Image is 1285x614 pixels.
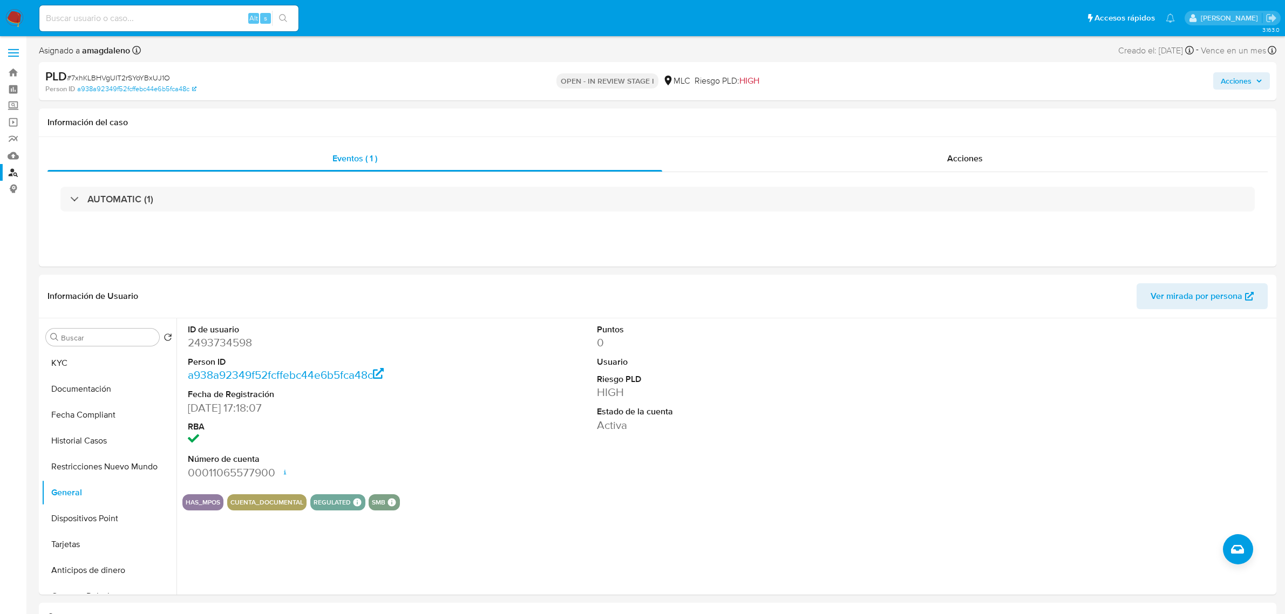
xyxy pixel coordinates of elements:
span: # 7xhKLBHVgUIT2rSYoYBxUJ1O [67,72,170,83]
dd: 0 [597,335,859,350]
dt: Person ID [188,356,450,368]
div: Creado el: [DATE] [1118,43,1194,58]
input: Buscar [61,333,155,343]
h1: Información de Usuario [47,291,138,302]
button: Documentación [42,376,176,402]
button: Cruces y Relaciones [42,583,176,609]
button: search-icon [272,11,294,26]
button: Tarjetas [42,531,176,557]
dt: Usuario [597,356,859,368]
a: Salir [1266,12,1277,24]
dd: [DATE] 17:18:07 [188,400,450,415]
span: s [264,13,267,23]
span: Accesos rápidos [1094,12,1155,24]
b: amagdaleno [80,44,130,57]
span: Acciones [947,152,983,165]
button: General [42,480,176,506]
a: Notificaciones [1166,13,1175,23]
dt: Riesgo PLD [597,373,859,385]
button: KYC [42,350,176,376]
a: a938a92349f52fcffebc44e6b5fca48c [77,84,196,94]
h3: AUTOMATIC (1) [87,193,153,205]
div: MLC [663,75,690,87]
dt: Fecha de Registración [188,388,450,400]
dd: Activa [597,418,859,433]
b: Person ID [45,84,75,94]
dd: 00011065577900 [188,465,450,480]
b: PLD [45,67,67,85]
button: Restricciones Nuevo Mundo [42,454,176,480]
button: Fecha Compliant [42,402,176,428]
dt: RBA [188,421,450,433]
p: camilafernanda.paredessaldano@mercadolibre.cl [1201,13,1262,23]
dt: Estado de la cuenta [597,406,859,418]
dd: 2493734598 [188,335,450,350]
button: Historial Casos [42,428,176,454]
span: Alt [249,13,258,23]
button: Ver mirada por persona [1137,283,1268,309]
span: - [1196,43,1199,58]
span: HIGH [739,74,759,87]
span: Acciones [1221,72,1252,90]
dt: Puntos [597,324,859,336]
input: Buscar usuario o caso... [39,11,298,25]
a: a938a92349f52fcffebc44e6b5fca48c [188,367,384,383]
button: Volver al orden por defecto [164,333,172,345]
dd: HIGH [597,385,859,400]
button: Acciones [1213,72,1270,90]
span: Vence en un mes [1201,45,1266,57]
span: Eventos ( 1 ) [332,152,377,165]
button: Dispositivos Point [42,506,176,531]
button: Anticipos de dinero [42,557,176,583]
span: Ver mirada por persona [1151,283,1242,309]
span: Riesgo PLD: [695,75,759,87]
div: AUTOMATIC (1) [60,187,1255,212]
dt: ID de usuario [188,324,450,336]
p: OPEN - IN REVIEW STAGE I [556,73,658,88]
span: Asignado a [39,45,130,57]
button: Buscar [50,333,59,342]
dt: Número de cuenta [188,453,450,465]
h1: Información del caso [47,117,1268,128]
